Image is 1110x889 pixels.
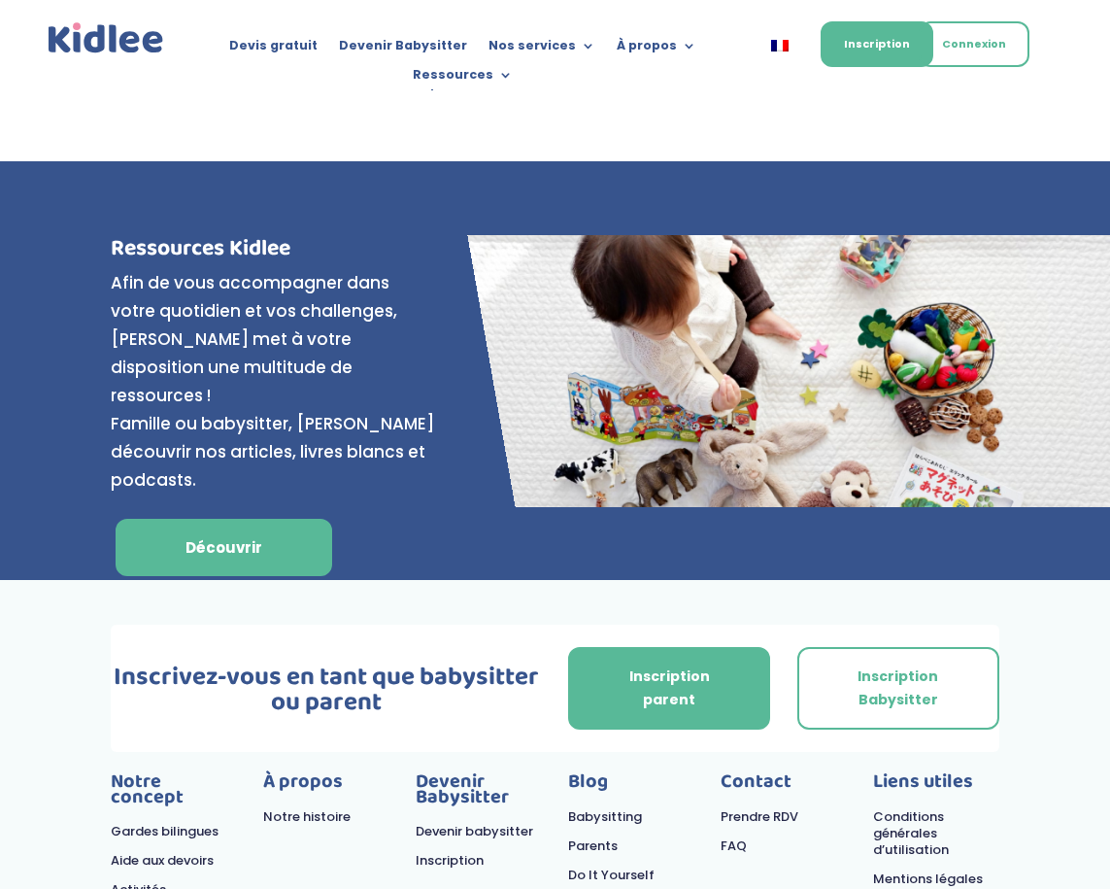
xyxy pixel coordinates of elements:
img: logo_kidlee_bleu [45,19,167,57]
p: Blog [568,774,694,809]
a: Ressources [413,68,513,89]
a: Notre histoire [263,807,351,826]
a: Mentions légales [873,870,983,888]
a: Inscription parent [568,647,770,731]
p: Notre concept [111,774,237,824]
p: Afin de vous accompagner dans votre quotidien et vos challenges, [PERSON_NAME] met à votre dispos... [111,269,437,494]
img: Français [771,40,789,51]
a: Conditions générales d’utilisation [873,807,949,859]
h2: Ressources Kidlee [111,237,437,269]
p: Liens utiles [873,774,999,809]
a: Connexion [919,21,1029,67]
a: Aide aux devoirs [111,851,214,870]
a: Devenir Babysitter [339,39,467,60]
p: Contact [721,774,847,809]
p: À propos [263,774,389,809]
a: Do It Yourself [568,866,655,884]
a: Inscription Babysitter [797,647,999,731]
a: Devis gratuit [229,39,318,60]
a: Gardes bilingues [111,822,219,840]
h3: Inscrivez-vous en tant que babysitter ou parent [111,665,541,725]
a: Babysitting [568,807,642,826]
a: Devenir babysitter [416,822,533,840]
a: Inscription [821,21,933,67]
a: Kidlee Logo [45,19,167,57]
a: Prendre RDV [721,807,798,826]
a: Parents [568,837,618,855]
a: FAQ [721,837,747,855]
a: Nos services [488,39,595,60]
a: À propos [617,39,696,60]
a: Inscription [416,851,484,870]
p: Devenir Babysitter [416,774,542,824]
a: Découvrir [116,519,332,577]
